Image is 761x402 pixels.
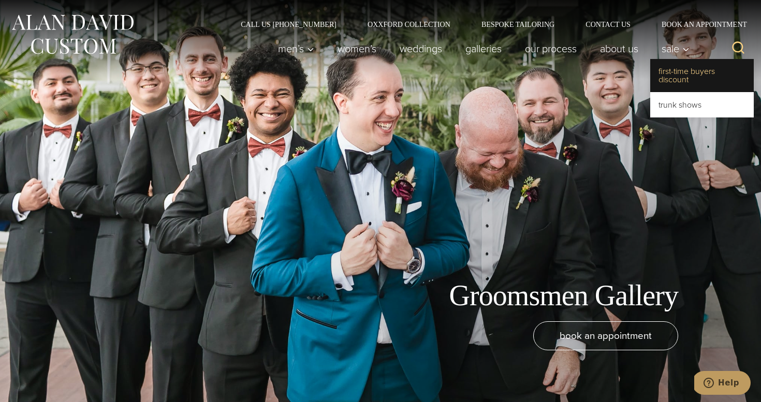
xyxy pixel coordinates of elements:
button: Child menu of Men’s [267,38,326,59]
button: Child menu of Sale [650,38,695,59]
a: Bespoke Tailoring [466,21,570,28]
a: weddings [388,38,454,59]
a: Book an Appointment [646,21,751,28]
a: Trunk Shows [650,93,754,117]
button: View Search Form [726,36,751,61]
img: Alan David Custom [10,11,135,57]
a: About Us [589,38,650,59]
h1: Groomsmen Gallery [449,278,678,313]
iframe: Opens a widget where you can chat to one of our agents [694,371,751,397]
a: Women’s [326,38,388,59]
a: Oxxford Collection [352,21,466,28]
a: Our Process [514,38,589,59]
span: book an appointment [560,328,652,343]
nav: Primary Navigation [267,38,695,59]
a: Galleries [454,38,514,59]
a: Call Us [PHONE_NUMBER] [225,21,352,28]
a: First-Time Buyers Discount [650,59,754,92]
nav: Secondary Navigation [225,21,751,28]
a: book an appointment [533,321,678,350]
a: Contact Us [570,21,646,28]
